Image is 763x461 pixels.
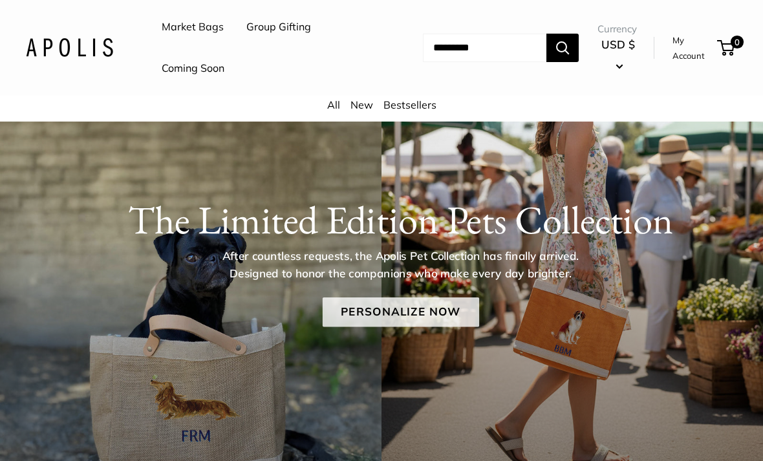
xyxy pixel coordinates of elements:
[383,98,436,111] a: Bestsellers
[162,59,224,78] a: Coming Soon
[350,98,373,111] a: New
[26,38,113,57] img: Apolis
[597,34,639,76] button: USD $
[597,20,639,38] span: Currency
[162,17,224,37] a: Market Bags
[423,34,546,62] input: Search...
[327,98,340,111] a: All
[322,297,478,327] a: Personalize Now
[246,17,311,37] a: Group Gifting
[601,38,635,51] span: USD $
[201,248,601,282] p: After countless requests, the Apolis Pet Collection has finally arrived. Designed to honor the co...
[63,197,738,243] h1: The Limited Edition Pets Collection
[546,34,579,62] button: Search
[672,32,713,64] a: My Account
[731,36,744,48] span: 0
[718,40,735,56] a: 0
